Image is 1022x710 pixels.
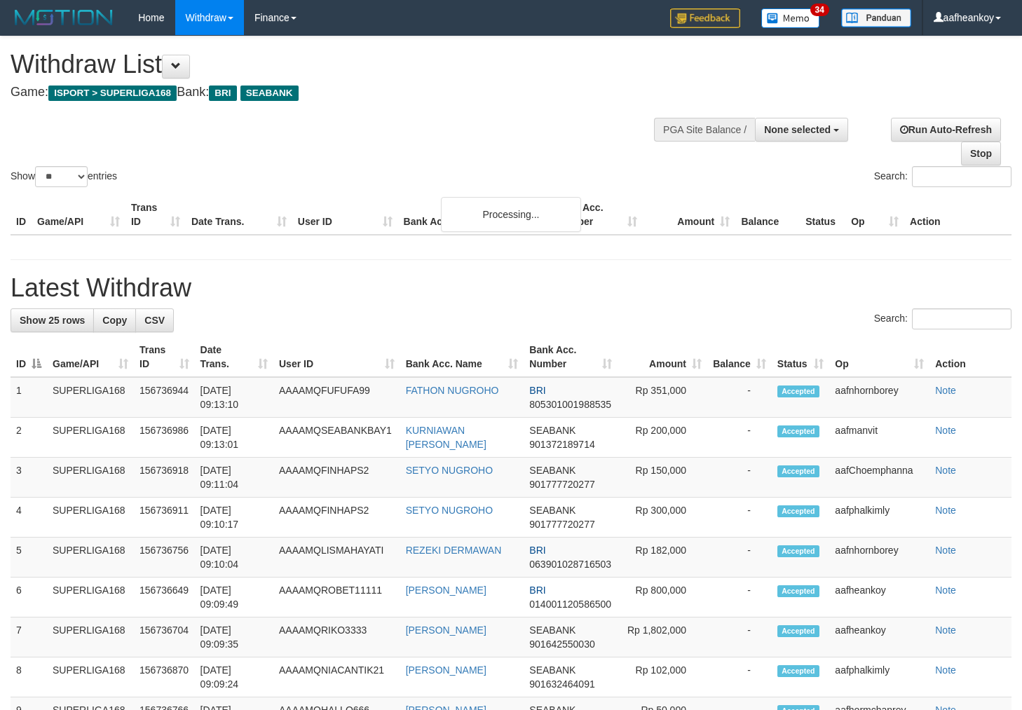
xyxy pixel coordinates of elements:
span: BRI [529,385,545,396]
td: aafheankoy [829,617,929,657]
td: AAAAMQFINHAPS2 [273,458,400,498]
a: [PERSON_NAME] [406,624,486,636]
td: [DATE] 09:09:35 [195,617,273,657]
span: Copy 063901028716503 to clipboard [529,559,611,570]
span: BRI [529,545,545,556]
td: [DATE] 09:09:49 [195,578,273,617]
td: aafChoemphanna [829,458,929,498]
th: Balance [735,195,800,235]
span: SEABANK [529,465,575,476]
th: Game/API: activate to sort column ascending [47,337,134,377]
span: Accepted [777,625,819,637]
td: - [707,498,772,538]
td: - [707,657,772,697]
a: CSV [135,308,174,332]
td: SUPERLIGA168 [47,578,134,617]
th: User ID [292,195,398,235]
h1: Latest Withdraw [11,274,1011,302]
td: Rp 200,000 [618,418,707,458]
select: Showentries [35,166,88,187]
input: Search: [912,166,1011,187]
td: SUPERLIGA168 [47,377,134,418]
th: ID: activate to sort column descending [11,337,47,377]
span: None selected [764,124,831,135]
span: Accepted [777,465,819,477]
span: Copy 901642550030 to clipboard [529,639,594,650]
th: Status: activate to sort column ascending [772,337,830,377]
td: Rp 1,802,000 [618,617,707,657]
th: Bank Acc. Number: activate to sort column ascending [524,337,618,377]
td: 156736756 [134,538,195,578]
td: 156736870 [134,657,195,697]
td: 3 [11,458,47,498]
td: AAAAMQROBET11111 [273,578,400,617]
th: Trans ID [125,195,186,235]
td: aafnhornborey [829,377,929,418]
a: Note [935,505,956,516]
td: 8 [11,657,47,697]
label: Search: [874,166,1011,187]
td: aafphalkimly [829,657,929,697]
a: Note [935,664,956,676]
img: Button%20Memo.svg [761,8,820,28]
span: Copy 901777720277 to clipboard [529,479,594,490]
th: ID [11,195,32,235]
span: Copy 014001120586500 to clipboard [529,599,611,610]
td: 5 [11,538,47,578]
td: 6 [11,578,47,617]
span: BRI [209,86,236,101]
img: MOTION_logo.png [11,7,117,28]
td: 156736986 [134,418,195,458]
td: AAAAMQLISMAHAYATI [273,538,400,578]
td: Rp 800,000 [618,578,707,617]
a: Show 25 rows [11,308,94,332]
a: Note [935,585,956,596]
td: aafnhornborey [829,538,929,578]
td: Rp 300,000 [618,498,707,538]
span: Accepted [777,505,819,517]
td: Rp 182,000 [618,538,707,578]
span: Show 25 rows [20,315,85,326]
span: SEABANK [529,664,575,676]
td: - [707,418,772,458]
td: AAAAMQRIKO3333 [273,617,400,657]
img: panduan.png [841,8,911,27]
td: SUPERLIGA168 [47,617,134,657]
td: [DATE] 09:10:17 [195,498,273,538]
td: - [707,617,772,657]
th: Date Trans. [186,195,292,235]
td: AAAAMQNIACANTIK21 [273,657,400,697]
label: Show entries [11,166,117,187]
td: 156736911 [134,498,195,538]
th: Bank Acc. Name: activate to sort column ascending [400,337,524,377]
span: Accepted [777,425,819,437]
td: [DATE] 09:11:04 [195,458,273,498]
td: 156736944 [134,377,195,418]
td: AAAAMQFUFUFA99 [273,377,400,418]
td: SUPERLIGA168 [47,538,134,578]
span: Accepted [777,385,819,397]
span: SEABANK [240,86,299,101]
td: 156736918 [134,458,195,498]
td: 156736704 [134,617,195,657]
td: [DATE] 09:13:10 [195,377,273,418]
td: Rp 351,000 [618,377,707,418]
td: [DATE] 09:13:01 [195,418,273,458]
span: Accepted [777,545,819,557]
span: BRI [529,585,545,596]
th: Status [800,195,845,235]
span: 34 [810,4,829,16]
label: Search: [874,308,1011,329]
td: 1 [11,377,47,418]
td: [DATE] 09:10:04 [195,538,273,578]
th: Balance: activate to sort column ascending [707,337,772,377]
span: Accepted [777,585,819,597]
td: aafmanvit [829,418,929,458]
a: Note [935,425,956,436]
span: Copy 901372189714 to clipboard [529,439,594,450]
td: - [707,538,772,578]
span: CSV [144,315,165,326]
td: - [707,377,772,418]
a: REZEKI DERMAWAN [406,545,502,556]
a: Note [935,624,956,636]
